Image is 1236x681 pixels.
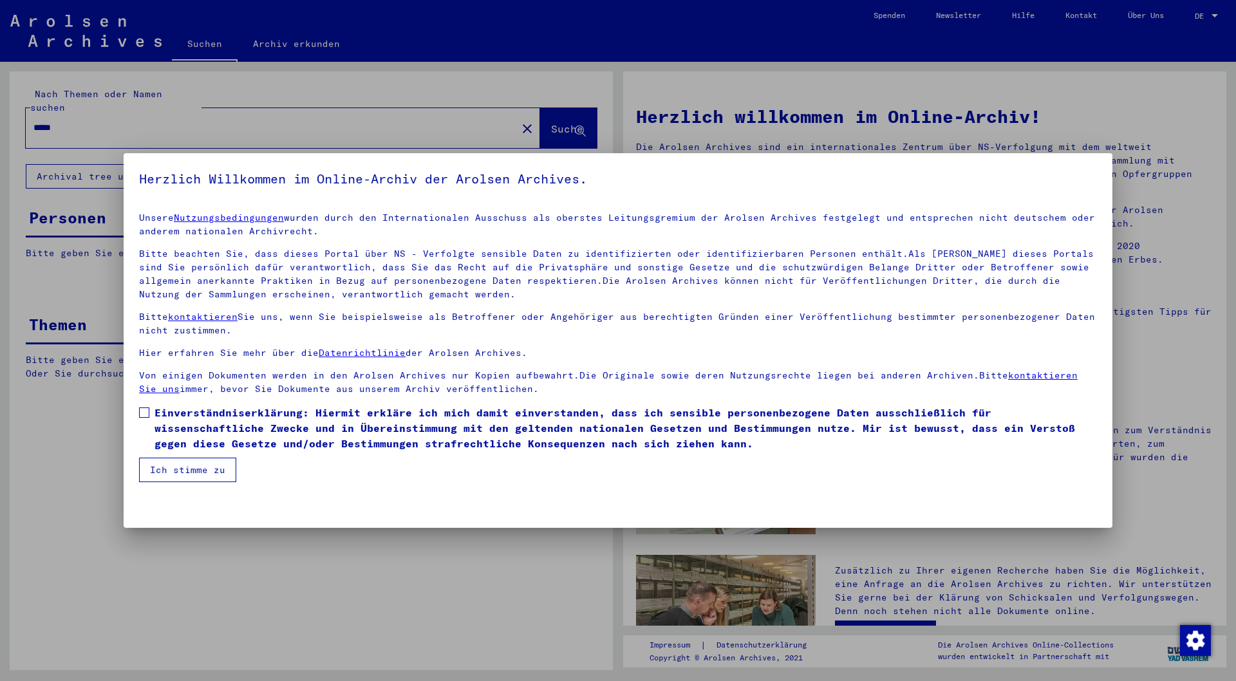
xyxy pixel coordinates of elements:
p: Bitte beachten Sie, dass dieses Portal über NS - Verfolgte sensible Daten zu identifizierten oder... [139,247,1097,301]
h5: Herzlich Willkommen im Online-Archiv der Arolsen Archives. [139,169,1097,189]
a: Nutzungsbedingungen [174,212,284,223]
p: Bitte Sie uns, wenn Sie beispielsweise als Betroffener oder Angehöriger aus berechtigten Gründen ... [139,310,1097,337]
p: Von einigen Dokumenten werden in den Arolsen Archives nur Kopien aufbewahrt.Die Originale sowie d... [139,369,1097,396]
p: Unsere wurden durch den Internationalen Ausschuss als oberstes Leitungsgremium der Arolsen Archiv... [139,211,1097,238]
span: Einverständniserklärung: Hiermit erkläre ich mich damit einverstanden, dass ich sensible personen... [154,405,1097,451]
button: Ich stimme zu [139,458,236,482]
a: kontaktieren [168,311,238,322]
img: Zustimmung ändern [1180,625,1211,656]
a: Datenrichtlinie [319,347,406,359]
p: Hier erfahren Sie mehr über die der Arolsen Archives. [139,346,1097,360]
